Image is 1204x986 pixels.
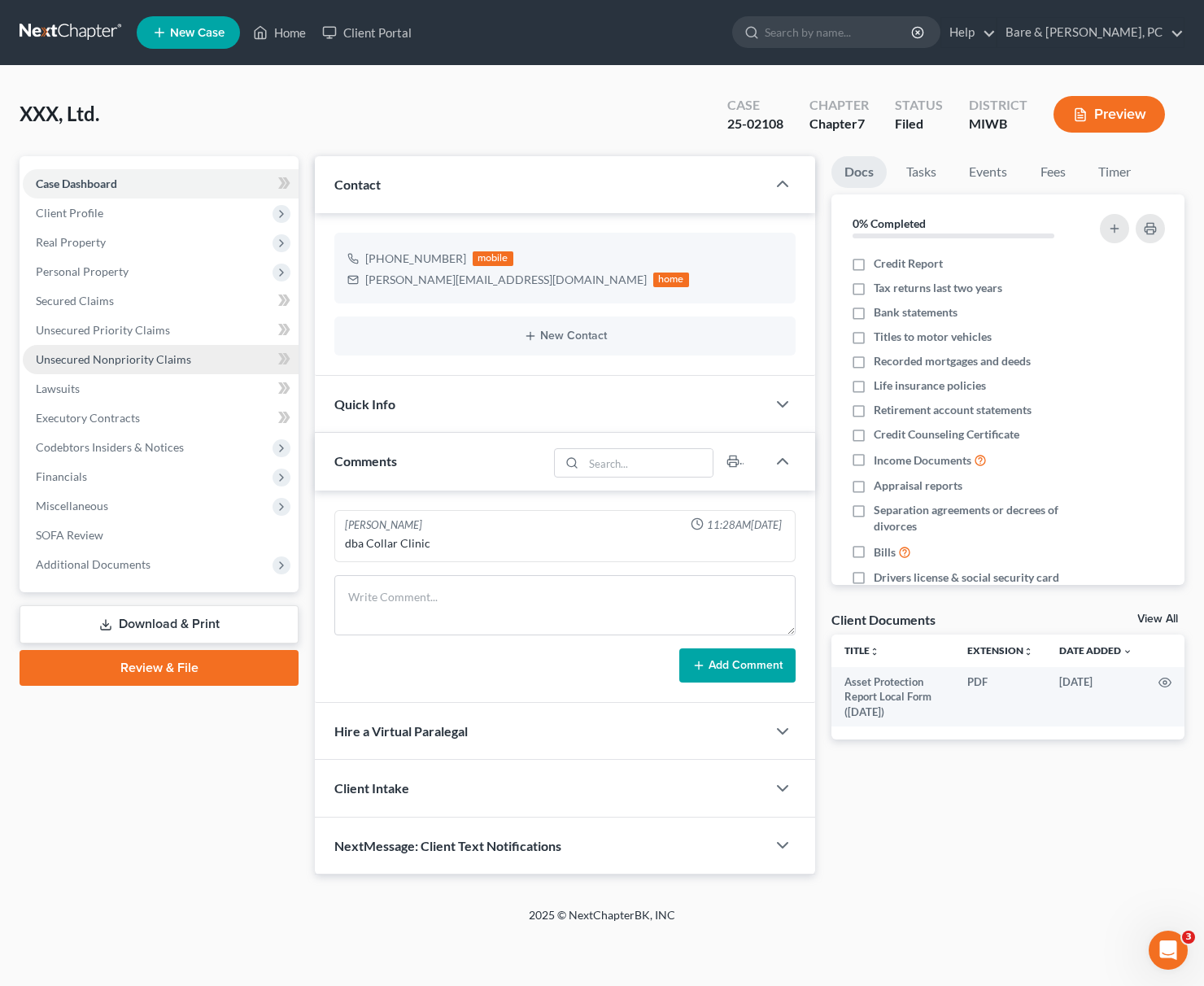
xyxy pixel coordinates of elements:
[1027,156,1079,188] a: Fees
[345,517,422,533] div: [PERSON_NAME]
[1137,613,1178,625] a: View All
[874,402,1032,418] span: Retirement account statements
[831,667,954,726] td: Asset Protection Report Local Form ([DATE])
[765,17,914,47] input: Search by name...
[969,115,1027,133] div: MIWB
[1023,647,1033,657] i: unfold_more
[23,316,299,345] a: Unsecured Priority Claims
[874,544,896,561] span: Bills
[1085,156,1144,188] a: Timer
[874,329,992,345] span: Titles to motor vehicles
[997,18,1184,47] a: Bare & [PERSON_NAME], PC
[23,169,299,199] a: Case Dashboard
[334,396,395,412] span: Quick Info
[874,353,1031,369] span: Recorded mortgages and deeds
[1053,96,1165,133] button: Preview
[36,206,103,220] span: Client Profile
[956,156,1020,188] a: Events
[36,557,150,571] span: Additional Documents
[727,96,783,115] div: Case
[857,116,865,131] span: 7
[831,156,887,188] a: Docs
[874,304,958,321] span: Bank statements
[893,156,949,188] a: Tasks
[809,115,869,133] div: Chapter
[895,115,943,133] div: Filed
[874,452,971,469] span: Income Documents
[365,272,647,288] div: [PERSON_NAME][EMAIL_ADDRESS][DOMAIN_NAME]
[969,96,1027,115] div: District
[23,345,299,374] a: Unsecured Nonpriority Claims
[679,648,796,683] button: Add Comment
[1149,931,1188,970] iframe: Intercom live chat
[36,177,117,190] span: Case Dashboard
[895,96,943,115] div: Status
[23,404,299,433] a: Executory Contracts
[653,273,689,287] div: home
[36,528,103,542] span: SOFA Review
[20,102,99,125] span: XXX, Ltd.
[874,569,1059,586] span: Drivers license & social security card
[36,499,108,513] span: Miscellaneous
[874,280,1002,296] span: Tax returns last two years
[1059,644,1132,657] a: Date Added expand_more
[831,611,936,628] div: Client Documents
[334,453,397,469] span: Comments
[36,469,87,483] span: Financials
[347,329,783,342] button: New Contact
[36,352,191,366] span: Unsecured Nonpriority Claims
[314,18,420,47] a: Client Portal
[36,294,114,308] span: Secured Claims
[36,411,140,425] span: Executory Contracts
[36,440,184,454] span: Codebtors Insiders & Notices
[473,251,513,266] div: mobile
[36,264,129,278] span: Personal Property
[170,27,225,39] span: New Case
[1182,931,1195,944] span: 3
[334,177,381,192] span: Contact
[334,838,561,853] span: NextMessage: Client Text Notifications
[36,323,170,337] span: Unsecured Priority Claims
[345,535,785,552] div: dba Collar Clinic
[941,18,996,47] a: Help
[853,216,926,230] strong: 0% Completed
[727,115,783,133] div: 25-02108
[707,517,782,533] span: 11:28AM[DATE]
[23,374,299,404] a: Lawsuits
[20,650,299,686] a: Review & File
[967,644,1033,657] a: Extensionunfold_more
[138,907,1066,936] div: 2025 © NextChapterBK, INC
[844,644,879,657] a: Titleunfold_more
[334,723,468,739] span: Hire a Virtual Paralegal
[23,521,299,550] a: SOFA Review
[870,647,879,657] i: unfold_more
[1046,667,1145,726] td: [DATE]
[954,667,1046,726] td: PDF
[584,449,713,477] input: Search...
[23,286,299,316] a: Secured Claims
[36,382,80,395] span: Lawsuits
[809,96,869,115] div: Chapter
[1123,647,1132,657] i: expand_more
[365,251,466,267] div: [PHONE_NUMBER]
[874,478,962,494] span: Appraisal reports
[874,502,1082,534] span: Separation agreements or decrees of divorces
[36,235,106,249] span: Real Property
[245,18,314,47] a: Home
[20,605,299,644] a: Download & Print
[334,780,409,796] span: Client Intake
[874,377,986,394] span: Life insurance policies
[874,426,1019,443] span: Credit Counseling Certificate
[874,255,943,272] span: Credit Report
